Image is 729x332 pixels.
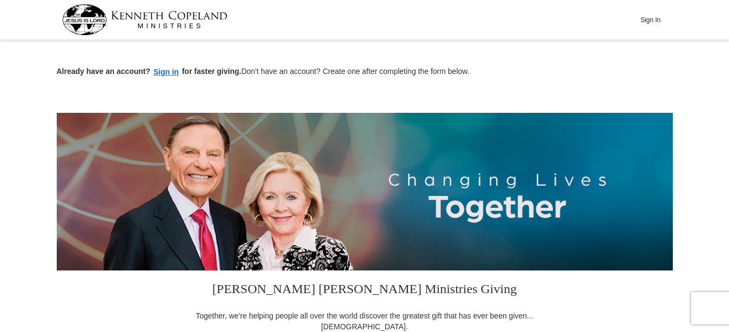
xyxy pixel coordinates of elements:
strong: Already have an account? for faster giving. [57,67,242,76]
button: Sign In [634,11,667,28]
p: Don't have an account? Create one after completing the form below. [57,66,673,78]
img: kcm-header-logo.svg [62,4,228,35]
div: Together, we're helping people all over the world discover the greatest gift that has ever been g... [189,310,540,332]
button: Sign in [150,66,182,78]
h3: [PERSON_NAME] [PERSON_NAME] Ministries Giving [189,270,540,310]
